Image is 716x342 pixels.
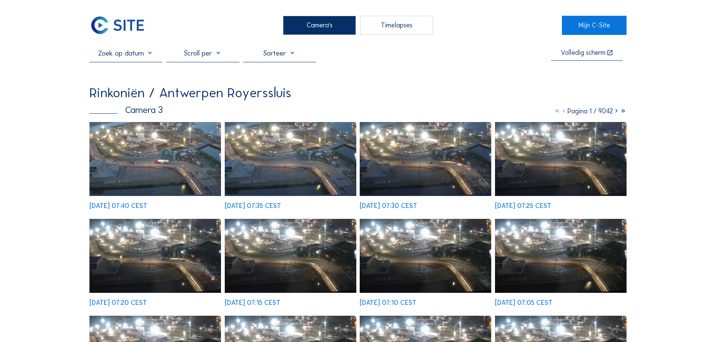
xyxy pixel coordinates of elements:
[225,203,281,209] div: [DATE] 07:35 CEST
[495,203,551,209] div: [DATE] 07:25 CEST
[89,203,147,209] div: [DATE] 07:40 CEST
[360,16,433,35] div: Timelapses
[89,219,221,293] img: image_53616514
[360,203,417,209] div: [DATE] 07:30 CEST
[495,122,627,196] img: image_53616660
[89,16,146,35] img: C-SITE Logo
[495,300,553,306] div: [DATE] 07:05 CEST
[561,50,605,57] div: Volledig scherm
[89,86,291,99] div: Rinkoniën / Antwerpen Royerssluis
[89,300,147,306] div: [DATE] 07:20 CEST
[562,16,626,35] a: Mijn C-Site
[360,219,491,293] img: image_53616290
[283,16,356,35] div: Camera's
[225,219,356,293] img: image_53616445
[89,105,163,115] div: Camera 3
[89,122,221,196] img: image_53617038
[360,300,416,306] div: [DATE] 07:10 CEST
[89,48,162,57] input: Zoek op datum 󰅀
[360,122,491,196] img: image_53616831
[89,16,154,35] a: C-SITE Logo
[495,219,627,293] img: image_53616134
[568,107,613,115] span: Pagina 1 / 9042
[225,122,356,196] img: image_53616983
[225,300,280,306] div: [DATE] 07:15 CEST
